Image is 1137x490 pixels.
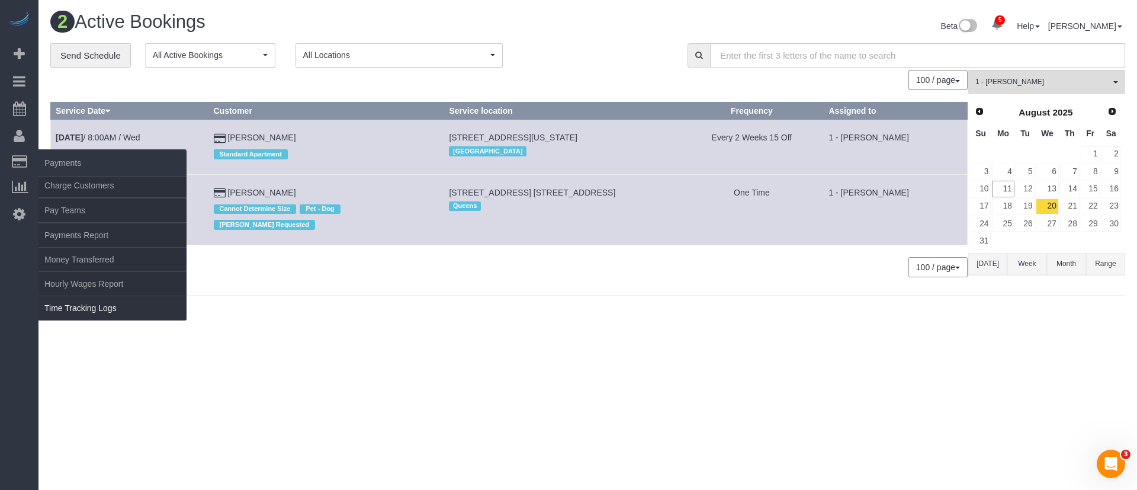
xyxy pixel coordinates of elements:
[1101,198,1121,214] a: 23
[1048,21,1122,31] a: [PERSON_NAME]
[1016,181,1035,197] a: 12
[296,43,503,68] button: All Locations
[1081,164,1100,180] a: 8
[1097,450,1125,478] iframe: Intercom live chat
[51,103,209,120] th: Service Date
[1016,216,1035,232] a: 26
[1052,107,1072,117] span: 2025
[444,174,680,245] td: Service location
[971,181,991,197] a: 10
[985,12,1008,38] a: 5
[975,107,984,116] span: Prev
[50,302,1125,313] div: © 2025
[1060,198,1080,214] a: 21
[449,133,577,142] span: [STREET_ADDRESS][US_STATE]
[1019,107,1050,117] span: August
[50,43,131,68] a: Send Schedule
[1121,450,1130,459] span: 3
[38,173,187,321] ul: Payments
[56,133,83,142] b: [DATE]
[680,120,824,174] td: Frequency
[1086,253,1125,275] button: Range
[1016,198,1035,214] a: 19
[449,143,675,159] div: Location
[214,149,288,159] span: Standard Apartment
[1065,129,1075,138] span: Thursday
[1047,253,1086,275] button: Month
[1036,164,1058,180] a: 6
[1036,216,1058,232] a: 27
[51,120,209,174] td: Schedule date
[208,103,444,120] th: Customer
[214,189,226,197] i: Credit Card Payment
[214,204,297,214] span: Cannot Determine Size
[38,149,187,177] span: Payments
[300,204,340,214] span: Pet - Dog
[7,12,31,28] img: Automaid Logo
[971,233,991,249] a: 31
[941,21,978,31] a: Beta
[995,15,1005,25] span: 5
[1041,129,1054,138] span: Wednesday
[449,198,675,214] div: Location
[1081,198,1100,214] a: 22
[444,120,680,174] td: Service location
[680,103,824,120] th: Frequency
[50,11,75,33] span: 2
[1060,181,1080,197] a: 14
[971,164,991,180] a: 3
[1060,216,1080,232] a: 28
[38,223,187,247] a: Payments Report
[824,174,968,245] td: Assigned to
[38,198,187,222] a: Pay Teams
[824,120,968,174] td: Assigned to
[1036,181,1058,197] a: 13
[214,134,226,143] i: Credit Card Payment
[1101,146,1121,162] a: 2
[1101,181,1121,197] a: 16
[1060,164,1080,180] a: 7
[971,216,991,232] a: 24
[50,12,579,32] h1: Active Bookings
[227,133,296,142] a: [PERSON_NAME]
[56,133,140,142] a: [DATE]/ 8:00AM / Wed
[1007,253,1046,275] button: Week
[208,174,444,245] td: Customer
[1104,104,1120,120] a: Next
[1106,129,1116,138] span: Saturday
[824,103,968,120] th: Assigned to
[1081,216,1100,232] a: 29
[208,120,444,174] td: Customer
[968,70,1125,88] ol: All Teams
[38,272,187,296] a: Hourly Wages Report
[449,201,481,211] span: Queens
[1036,198,1058,214] a: 20
[1081,181,1100,197] a: 15
[449,146,526,156] span: [GEOGRAPHIC_DATA]
[1081,146,1100,162] a: 1
[908,257,968,277] button: 100 / page
[992,164,1014,180] a: 4
[997,129,1009,138] span: Monday
[958,19,977,34] img: New interface
[992,216,1014,232] a: 25
[1016,164,1035,180] a: 5
[1020,129,1030,138] span: Tuesday
[38,174,187,197] a: Charge Customers
[680,174,824,245] td: Frequency
[1101,164,1121,180] a: 9
[153,49,260,61] span: All Active Bookings
[1017,21,1040,31] a: Help
[303,49,487,61] span: All Locations
[908,70,968,90] button: 100 / page
[992,181,1014,197] a: 11
[38,296,187,320] a: Time Tracking Logs
[710,43,1125,68] input: Enter the first 3 letters of the name to search
[214,220,316,229] span: [PERSON_NAME] Requested
[992,198,1014,214] a: 18
[968,70,1125,94] button: 1 - [PERSON_NAME]
[968,253,1007,275] button: [DATE]
[449,188,615,197] span: [STREET_ADDRESS] [STREET_ADDRESS]
[38,248,187,271] a: Money Transferred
